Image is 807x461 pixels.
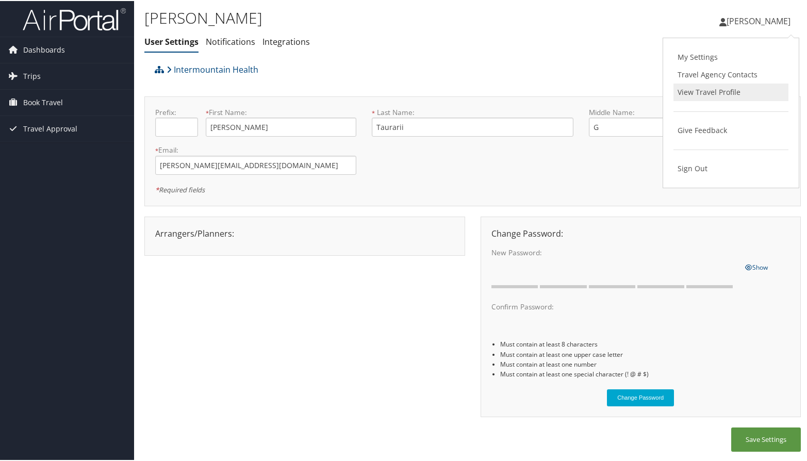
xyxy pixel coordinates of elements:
a: Show [745,260,768,271]
a: Travel Agency Contacts [673,65,788,83]
li: Must contain at least one number [500,358,790,368]
a: Sign Out [673,159,788,176]
a: View Travel Profile [673,83,788,100]
em: Required fields [155,184,205,193]
label: Prefix: [155,106,198,117]
a: Give Feedback [673,121,788,138]
h1: [PERSON_NAME] [144,6,582,28]
span: Show [745,262,768,271]
label: Email: [155,144,356,154]
label: Confirm Password: [491,301,738,311]
button: Save Settings [731,426,801,451]
img: airportal-logo.png [23,6,126,30]
div: Arrangers/Planners: [147,226,462,239]
a: Integrations [262,35,310,46]
button: Change Password [607,388,674,405]
a: [PERSON_NAME] [719,5,801,36]
a: Notifications [206,35,255,46]
a: User Settings [144,35,199,46]
label: New Password: [491,246,738,257]
label: Middle Name: [589,106,740,117]
li: Must contain at least 8 characters [500,338,790,348]
a: Intermountain Health [167,58,258,79]
a: My Settings [673,47,788,65]
li: Must contain at least one upper case letter [500,349,790,358]
span: Travel Approval [23,115,77,141]
span: Dashboards [23,36,65,62]
span: Trips [23,62,41,88]
li: Must contain at least one special character (! @ # $) [500,368,790,378]
label: First Name: [206,106,357,117]
label: Last Name: [372,106,573,117]
span: [PERSON_NAME] [727,14,790,26]
div: Change Password: [484,226,798,239]
span: Book Travel [23,89,63,114]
